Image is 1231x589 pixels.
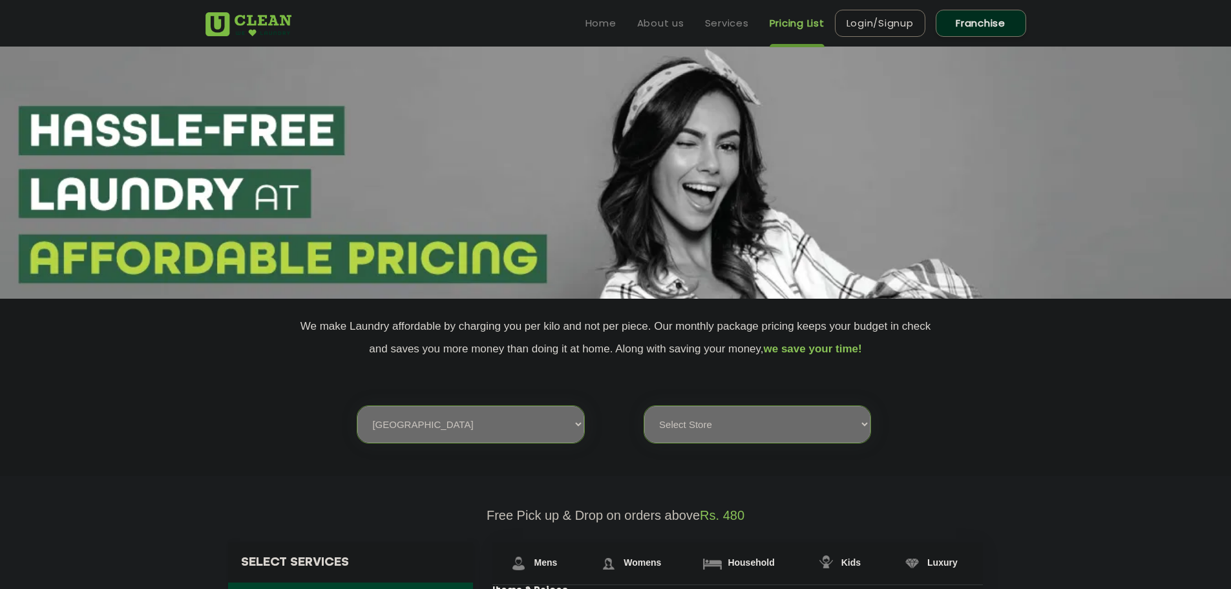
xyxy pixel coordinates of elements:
h4: Select Services [228,542,474,583]
span: Kids [841,557,861,568]
img: Luxury [901,552,923,575]
a: Services [705,16,749,31]
p: We make Laundry affordable by charging you per kilo and not per piece. Our monthly package pricin... [205,315,1026,360]
a: Pricing List [770,16,825,31]
span: Household [728,557,774,568]
a: About us [637,16,684,31]
span: Mens [534,557,557,568]
span: we save your time! [764,343,862,355]
img: Mens [507,552,530,575]
img: UClean Laundry and Dry Cleaning [205,12,291,36]
img: Womens [597,552,620,575]
span: Womens [624,557,661,568]
img: Kids [815,552,837,575]
p: Free Pick up & Drop on orders above [205,508,1026,523]
span: Rs. 480 [700,508,744,522]
a: Home [585,16,616,31]
span: Luxury [927,557,958,568]
img: Household [701,552,724,575]
a: Login/Signup [835,10,925,37]
a: Franchise [936,10,1026,37]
